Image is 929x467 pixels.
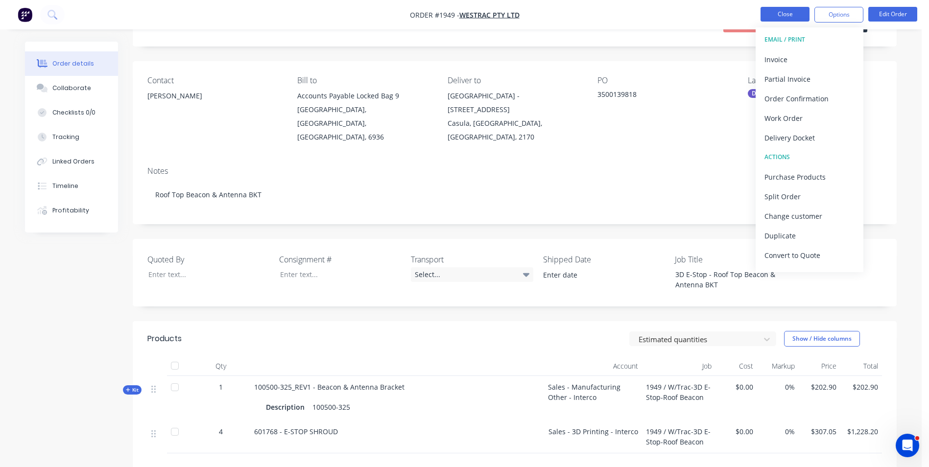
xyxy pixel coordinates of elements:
span: 0% [761,426,795,437]
div: Markup [757,356,799,376]
span: 0% [761,382,795,392]
div: [GEOGRAPHIC_DATA], [GEOGRAPHIC_DATA], [GEOGRAPHIC_DATA], 6936 [297,103,431,144]
img: Factory [18,7,32,22]
div: Purchase Products [764,170,855,184]
iframe: Intercom live chat [896,434,919,457]
label: Consignment # [279,254,402,265]
button: Tracking [25,125,118,149]
span: 1 [219,382,223,392]
span: 100500-325_REV1 - Beacon & Antenna Bracket [254,382,405,392]
div: Qty [191,356,250,376]
span: Kit [126,386,139,394]
button: Kit [123,385,142,395]
div: Delivery Docket [764,131,855,145]
span: $202.90 [803,382,836,392]
div: Deliver to [448,76,582,85]
div: Tracking [52,133,79,141]
div: Labels [748,76,882,85]
label: Job Title [675,254,797,265]
button: Profitability [25,198,118,223]
span: $202.90 [844,382,878,392]
div: Casula, [GEOGRAPHIC_DATA], [GEOGRAPHIC_DATA], 2170 [448,117,582,144]
div: PO [597,76,732,85]
div: Bill to [297,76,431,85]
span: Order #1949 - [410,10,459,20]
button: Linked Orders [25,149,118,174]
div: EMAIL / PRINT [764,33,855,46]
div: Work Order [764,111,855,125]
span: $307.05 [803,426,836,437]
label: Transport [411,254,533,265]
button: Order details [25,51,118,76]
div: Order Confirmation [764,92,855,106]
span: 601768 - E-STOP SHROUD [254,427,338,436]
div: Change customer [764,209,855,223]
button: Collaborate [25,76,118,100]
div: Profitability [52,206,89,215]
div: 1949 / W/Trac-3D E-Stop-Roof Beacon [642,420,715,453]
div: Sales - 3D Printing - Interco [544,420,642,453]
a: WesTrac Pty Ltd [459,10,520,20]
div: Contact [147,76,282,85]
div: [GEOGRAPHIC_DATA] - [STREET_ADDRESS]Casula, [GEOGRAPHIC_DATA], [GEOGRAPHIC_DATA], 2170 [448,89,582,144]
div: 3D E-Stop - Roof Top Beacon & Antenna BKT [667,267,790,292]
div: Select... [411,267,533,282]
div: Convert to Quote [764,248,855,262]
div: Sales - Manufacturing Other - Interco [544,376,642,420]
button: Checklists 0/0 [25,100,118,125]
div: Total [840,356,882,376]
div: Archive [764,268,855,282]
div: 3500139818 [597,89,720,103]
button: Timeline [25,174,118,198]
div: Partial Invoice [764,72,855,86]
label: Quoted By [147,254,270,265]
div: Products [147,333,182,345]
div: Checklists 0/0 [52,108,95,117]
div: Split Order [764,189,855,204]
div: Roof Top Beacon & Antenna BKT [147,180,882,210]
div: Collaborate [52,84,91,93]
span: $0.00 [719,382,753,392]
span: $1,228.20 [844,426,878,437]
button: Edit Order [868,7,917,22]
button: Options [814,7,863,23]
span: 4 [219,426,223,437]
div: Price [799,356,840,376]
div: 1949 / W/Trac-3D E-Stop-Roof Beacon [642,376,715,420]
div: Accounts Payable Locked Bag 9 [297,89,431,103]
div: Job [642,356,715,376]
button: Close [761,7,810,22]
div: DPO's [748,89,772,98]
div: 100500-325 [309,400,354,414]
div: Order details [52,59,94,68]
div: [PERSON_NAME] [147,89,282,103]
div: [GEOGRAPHIC_DATA] - [STREET_ADDRESS] [448,89,582,117]
input: Enter date [536,268,658,282]
div: [PERSON_NAME] [147,89,282,120]
div: Description [266,400,309,414]
button: Show / Hide columns [784,331,860,347]
div: Timeline [52,182,78,190]
div: Notes [147,166,882,176]
span: $0.00 [719,426,753,437]
div: Duplicate [764,229,855,243]
label: Shipped Date [543,254,666,265]
div: Invoice [764,52,855,67]
div: Account [544,356,642,376]
div: Cost [715,356,757,376]
div: Linked Orders [52,157,95,166]
div: Accounts Payable Locked Bag 9[GEOGRAPHIC_DATA], [GEOGRAPHIC_DATA], [GEOGRAPHIC_DATA], 6936 [297,89,431,144]
div: ACTIONS [764,151,855,163]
